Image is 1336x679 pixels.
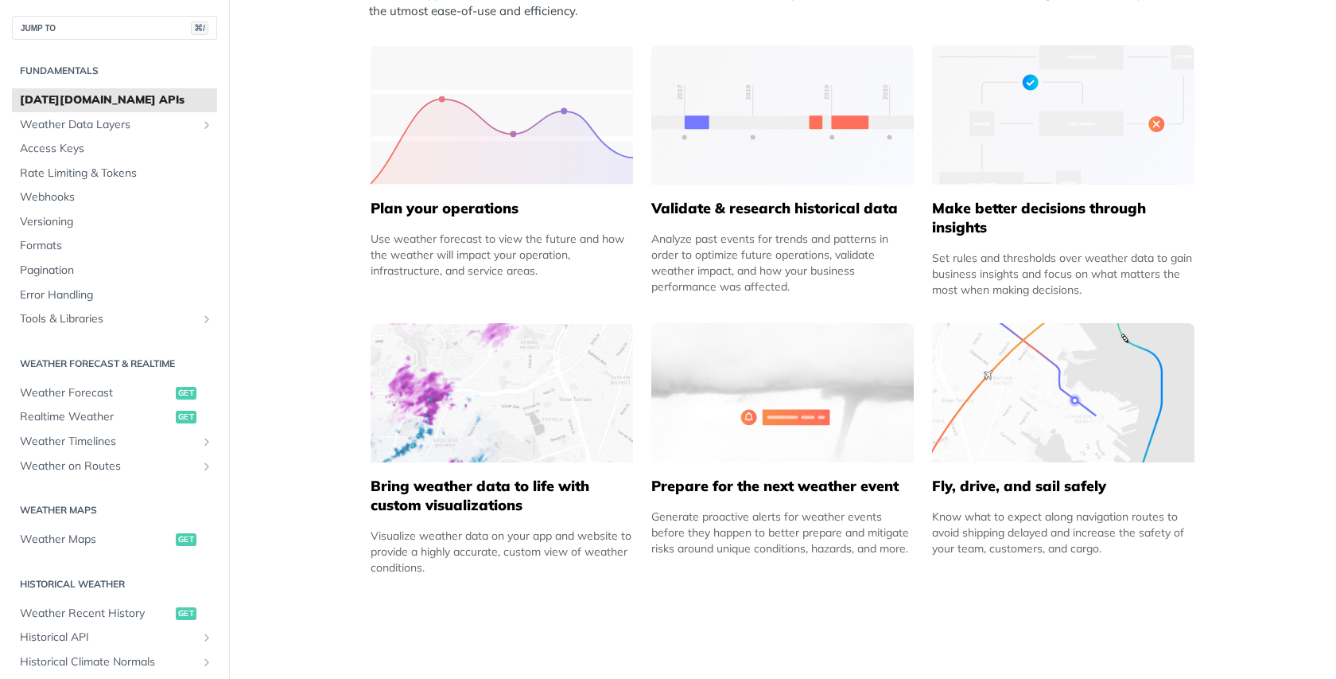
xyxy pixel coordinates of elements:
[176,411,196,423] span: get
[12,234,217,258] a: Formats
[12,602,217,626] a: Weather Recent Historyget
[12,16,217,40] button: JUMP TO⌘/
[12,88,217,112] a: [DATE][DOMAIN_NAME] APIs
[12,113,217,137] a: Weather Data LayersShow subpages for Weather Data Layers
[12,528,217,552] a: Weather Mapsget
[176,533,196,546] span: get
[12,162,217,185] a: Rate Limiting & Tokens
[20,606,172,622] span: Weather Recent History
[200,313,213,326] button: Show subpages for Tools & Libraries
[20,630,196,646] span: Historical API
[20,311,196,327] span: Tools & Libraries
[932,250,1194,298] div: Set rules and thresholds over weather data to gain business insights and focus on what matters th...
[12,64,217,78] h2: Fundamentals
[200,631,213,644] button: Show subpages for Historical API
[371,199,633,218] h5: Plan your operations
[200,119,213,131] button: Show subpages for Weather Data Layers
[12,307,217,331] a: Tools & LibrariesShow subpages for Tools & Libraries
[20,532,172,548] span: Weather Maps
[651,477,914,496] h5: Prepare for the next weather event
[651,199,914,218] h5: Validate & research historical data
[200,656,213,669] button: Show subpages for Historical Climate Normals
[932,199,1194,237] h5: Make better decisions through insights
[20,654,196,670] span: Historical Climate Normals
[20,238,213,254] span: Formats
[12,650,217,674] a: Historical Climate NormalsShow subpages for Historical Climate Normals
[12,455,217,478] a: Weather on RoutesShow subpages for Weather on Routes
[20,141,213,157] span: Access Keys
[651,323,914,462] img: 2c0a313-group-496-12x.svg
[20,214,213,230] span: Versioning
[651,509,914,556] div: Generate proactive alerts for weather events before they happen to better prepare and mitigate ri...
[12,577,217,591] h2: Historical Weather
[651,45,914,185] img: 13d7ca0-group-496-2.svg
[12,626,217,650] a: Historical APIShow subpages for Historical API
[12,137,217,161] a: Access Keys
[12,430,217,454] a: Weather TimelinesShow subpages for Weather Timelines
[20,287,213,303] span: Error Handling
[20,409,172,425] span: Realtime Weather
[200,460,213,473] button: Show subpages for Weather on Routes
[191,21,208,35] span: ⌘/
[176,607,196,620] span: get
[20,166,213,181] span: Rate Limiting & Tokens
[12,283,217,307] a: Error Handling
[12,503,217,517] h2: Weather Maps
[932,323,1194,462] img: 994b3d6-mask-group-32x.svg
[12,405,217,429] a: Realtime Weatherget
[371,323,633,462] img: 4463876-group-4982x.svg
[12,357,217,371] h2: Weather Forecast & realtime
[12,210,217,234] a: Versioning
[12,381,217,405] a: Weather Forecastget
[12,259,217,283] a: Pagination
[20,385,172,401] span: Weather Forecast
[12,185,217,209] a: Webhooks
[176,387,196,400] span: get
[371,231,633,279] div: Use weather forecast to view the future and how the weather will impact your operation, infrastru...
[932,477,1194,496] h5: Fly, drive, and sail safely
[651,231,914,295] div: Analyze past events for trends and patterns in order to optimize future operations, validate weat...
[20,459,196,474] span: Weather on Routes
[932,509,1194,556] div: Know what to expect along navigation routes to avoid shipping delayed and increase the safety of ...
[20,434,196,450] span: Weather Timelines
[200,435,213,448] button: Show subpages for Weather Timelines
[20,189,213,205] span: Webhooks
[371,45,633,185] img: 39565e8-group-4962x.svg
[371,477,633,515] h5: Bring weather data to life with custom visualizations
[371,528,633,576] div: Visualize weather data on your app and website to provide a highly accurate, custom view of weath...
[20,117,196,133] span: Weather Data Layers
[20,263,213,279] span: Pagination
[20,92,213,108] span: [DATE][DOMAIN_NAME] APIs
[932,45,1194,185] img: a22d113-group-496-32x.svg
